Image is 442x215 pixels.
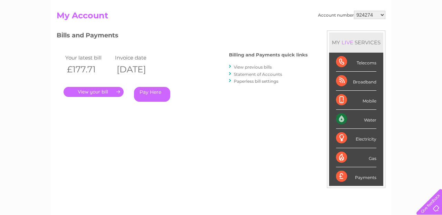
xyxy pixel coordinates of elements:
[234,79,278,84] a: Paperless bill settings
[234,72,282,77] a: Statement of Accounts
[113,62,163,77] th: [DATE]
[336,148,376,167] div: Gas
[419,29,435,35] a: Log out
[57,11,385,24] h2: My Account
[64,62,113,77] th: £177.71
[357,29,378,35] a: Telecoms
[336,110,376,129] div: Water
[64,87,124,97] a: .
[340,39,355,46] div: LIVE
[336,167,376,186] div: Payments
[16,18,51,39] img: logo.png
[134,87,170,102] a: Pay Here
[329,33,383,52] div: MY SERVICES
[57,30,308,43] h3: Bills and Payments
[58,4,385,34] div: Clear Business is a trading name of Verastar Limited (registered in [GEOGRAPHIC_DATA] No. 3667643...
[64,53,113,62] td: Your latest bill
[336,53,376,72] div: Telecoms
[338,29,353,35] a: Energy
[312,3,359,12] a: 0333 014 3131
[336,129,376,148] div: Electricity
[320,29,334,35] a: Water
[336,91,376,110] div: Mobile
[234,64,272,70] a: View previous bills
[113,53,163,62] td: Invoice date
[382,29,392,35] a: Blog
[336,72,376,91] div: Broadband
[396,29,413,35] a: Contact
[318,11,385,19] div: Account number
[229,52,308,57] h4: Billing and Payments quick links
